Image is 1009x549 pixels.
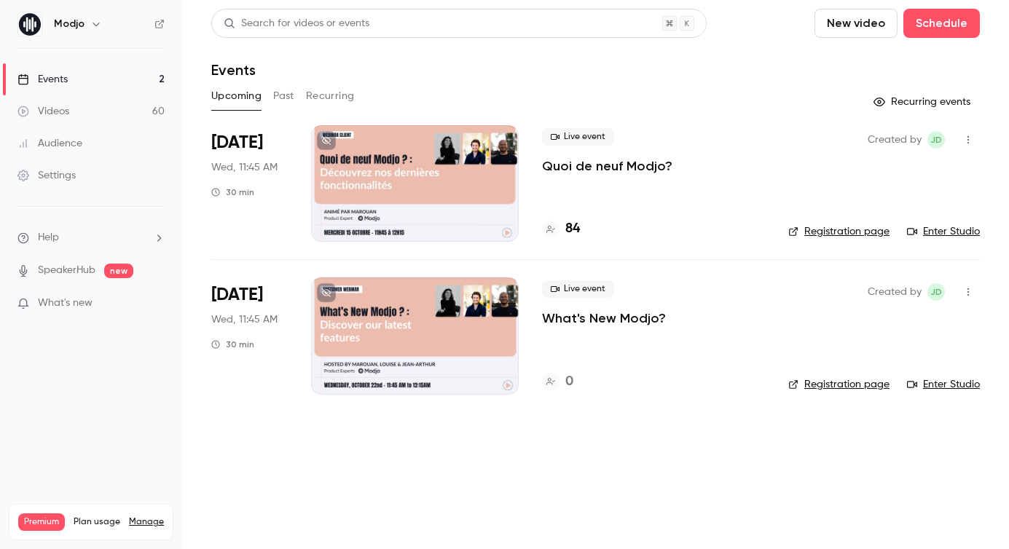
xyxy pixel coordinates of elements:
span: [DATE] [211,131,263,154]
a: 0 [542,372,573,392]
a: Registration page [788,224,890,239]
button: Recurring events [867,90,980,114]
span: Created by [868,283,922,301]
button: Recurring [306,84,355,108]
div: Settings [17,168,76,183]
h4: 0 [565,372,573,392]
span: Plan usage [74,516,120,528]
a: What's New Modjo? [542,309,666,327]
a: Quoi de neuf Modjo? [542,157,672,175]
div: Videos [17,104,69,119]
span: Wed, 11:45 AM [211,312,278,327]
span: [DATE] [211,283,263,307]
h6: Modjo [54,17,85,31]
span: JD [930,131,942,149]
span: Wed, 11:45 AM [211,160,278,175]
iframe: Noticeable Trigger [147,297,165,310]
span: Live event [542,280,614,298]
h4: 84 [565,219,580,239]
div: 30 min [211,186,254,198]
span: Jean-Arthur Dujoncquoy [927,131,945,149]
a: SpeakerHub [38,263,95,278]
div: 30 min [211,339,254,350]
span: Jean-Arthur Dujoncquoy [927,283,945,301]
span: Live event [542,128,614,146]
li: help-dropdown-opener [17,230,165,245]
a: Registration page [788,377,890,392]
img: Modjo [18,12,42,36]
a: 84 [542,219,580,239]
div: Oct 15 Wed, 11:45 AM (Europe/Paris) [211,125,288,242]
button: New video [814,9,898,38]
a: Enter Studio [907,377,980,392]
span: Help [38,230,59,245]
div: Audience [17,136,82,151]
div: Events [17,72,68,87]
span: JD [930,283,942,301]
h1: Events [211,61,256,79]
button: Past [273,84,294,108]
button: Schedule [903,9,980,38]
a: Enter Studio [907,224,980,239]
div: Search for videos or events [224,16,369,31]
span: new [104,264,133,278]
div: Oct 22 Wed, 11:45 AM (Europe/Paris) [211,277,288,394]
span: Premium [18,513,65,531]
a: Manage [129,516,164,528]
span: Created by [868,131,922,149]
span: What's new [38,296,93,311]
button: Upcoming [211,84,262,108]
